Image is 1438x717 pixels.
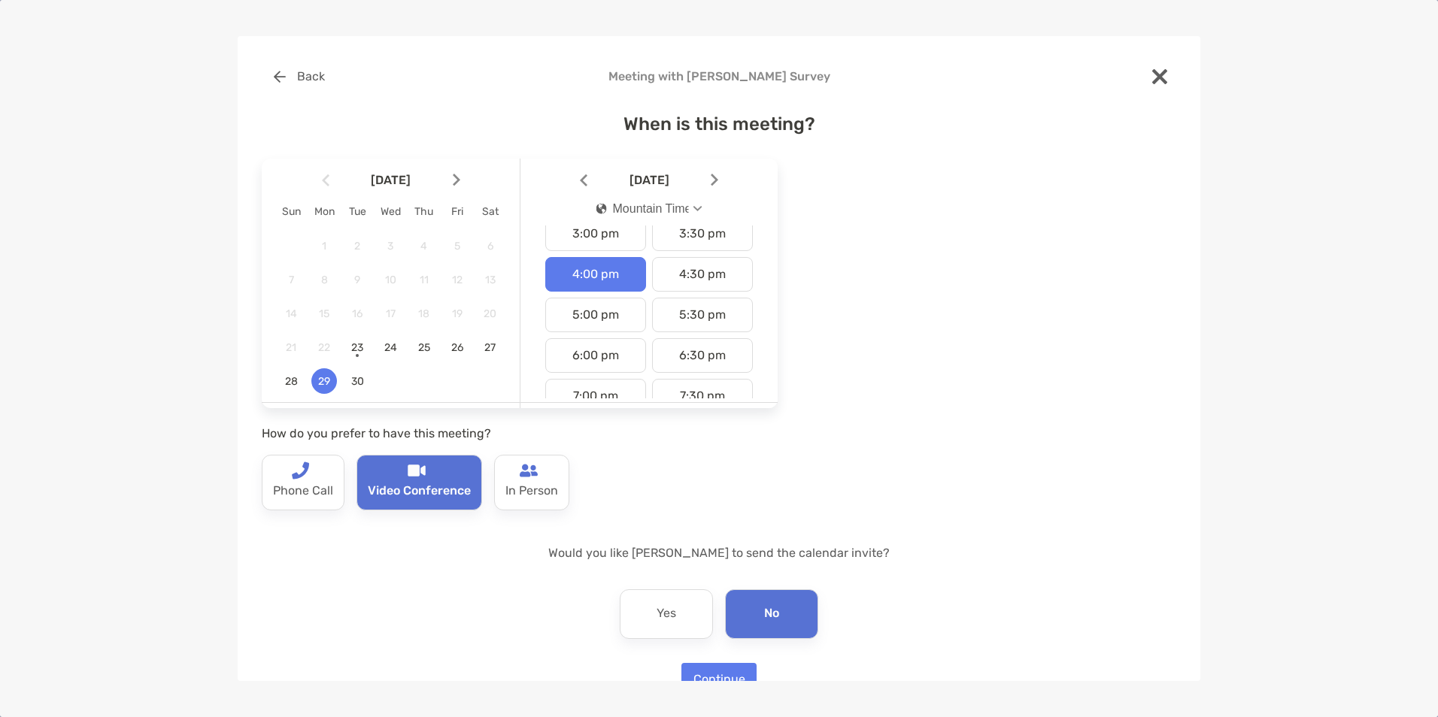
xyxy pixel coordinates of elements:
img: Open dropdown arrow [693,206,702,211]
p: In Person [505,480,558,504]
img: type-call [291,461,309,480]
img: Arrow icon [453,174,460,186]
span: 3 [378,240,403,253]
img: Arrow icon [711,174,718,186]
span: [DATE] [332,173,450,187]
div: 4:00 pm [545,257,646,292]
p: No [764,602,779,626]
span: 16 [344,307,370,320]
span: 17 [378,307,403,320]
button: iconMountain Time [584,192,715,226]
div: 3:30 pm [652,216,753,251]
div: Sat [474,205,507,218]
div: 7:30 pm [652,379,753,413]
span: 25 [411,341,437,354]
p: Yes [657,602,676,626]
span: 12 [444,274,470,286]
img: Arrow icon [322,174,329,186]
img: type-call [520,461,538,480]
span: [DATE] [590,173,708,187]
span: 28 [278,375,304,388]
span: 2 [344,240,370,253]
div: Wed [374,205,407,218]
div: Mon [308,205,341,218]
span: 27 [478,341,503,354]
span: 1 [311,240,337,253]
span: 26 [444,341,470,354]
span: 14 [278,307,304,320]
span: 8 [311,274,337,286]
div: Mountain Time [596,202,689,216]
div: Tue [341,205,374,218]
div: 5:00 pm [545,298,646,332]
h4: Meeting with [PERSON_NAME] Survey [262,69,1176,83]
div: Sun [275,205,308,218]
span: 20 [478,307,503,320]
img: icon [596,203,607,214]
span: 19 [444,307,470,320]
span: 11 [411,274,437,286]
div: 6:30 pm [652,338,753,373]
div: 7:00 pm [545,379,646,413]
span: 9 [344,274,370,286]
p: How do you prefer to have this meeting? [262,424,778,443]
button: Continue [681,663,757,696]
p: Video Conference [368,480,471,504]
span: 10 [378,274,403,286]
div: 3:00 pm [545,216,646,251]
span: 29 [311,375,337,388]
span: 21 [278,341,304,354]
p: Would you like [PERSON_NAME] to send the calendar invite? [262,543,1176,562]
span: 18 [411,307,437,320]
button: Back [262,60,336,93]
div: 4:30 pm [652,257,753,292]
img: Arrow icon [580,174,587,186]
span: 6 [478,240,503,253]
p: Phone Call [273,480,333,504]
span: 4 [411,240,437,253]
span: 22 [311,341,337,354]
span: 15 [311,307,337,320]
span: 13 [478,274,503,286]
span: 7 [278,274,304,286]
h4: When is this meeting? [262,113,1176,135]
span: 23 [344,341,370,354]
span: 30 [344,375,370,388]
img: close modal [1152,69,1167,84]
span: 24 [378,341,403,354]
div: Fri [441,205,474,218]
span: 5 [444,240,470,253]
div: 6:00 pm [545,338,646,373]
div: 5:30 pm [652,298,753,332]
img: type-call [408,461,426,480]
div: Thu [408,205,441,218]
img: button icon [274,71,286,83]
